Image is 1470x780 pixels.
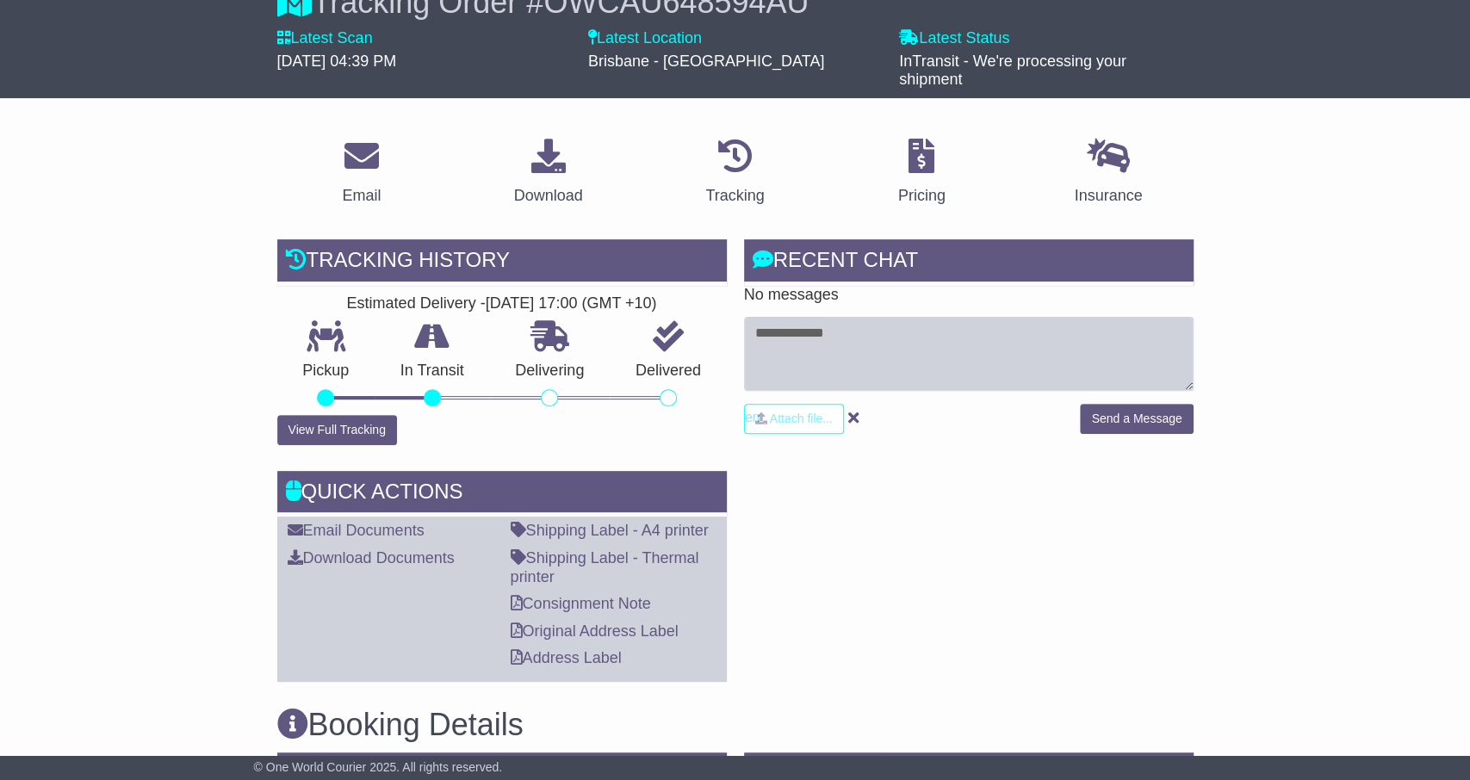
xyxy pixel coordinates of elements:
[511,649,622,666] a: Address Label
[277,294,727,313] div: Estimated Delivery -
[887,133,957,214] a: Pricing
[511,549,699,585] a: Shipping Label - Thermal printer
[744,239,1194,286] div: RECENT CHAT
[705,184,764,207] div: Tracking
[288,549,455,566] a: Download Documents
[277,471,727,517] div: Quick Actions
[342,184,381,207] div: Email
[511,522,709,539] a: Shipping Label - A4 printer
[503,133,594,214] a: Download
[744,286,1194,305] p: No messages
[588,53,824,70] span: Brisbane - [GEOGRAPHIC_DATA]
[277,239,727,286] div: Tracking history
[514,184,583,207] div: Download
[277,29,373,48] label: Latest Scan
[277,53,397,70] span: [DATE] 04:39 PM
[375,362,490,381] p: In Transit
[288,522,425,539] a: Email Documents
[277,362,375,381] p: Pickup
[331,133,392,214] a: Email
[1080,404,1193,434] button: Send a Message
[486,294,657,313] div: [DATE] 17:00 (GMT +10)
[899,53,1126,89] span: InTransit - We're processing your shipment
[694,133,775,214] a: Tracking
[1064,133,1154,214] a: Insurance
[254,760,503,774] span: © One World Courier 2025. All rights reserved.
[511,595,651,612] a: Consignment Note
[610,362,727,381] p: Delivered
[1075,184,1143,207] div: Insurance
[277,708,1194,742] h3: Booking Details
[490,362,611,381] p: Delivering
[898,184,946,207] div: Pricing
[899,29,1009,48] label: Latest Status
[588,29,702,48] label: Latest Location
[277,415,397,445] button: View Full Tracking
[511,622,679,640] a: Original Address Label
